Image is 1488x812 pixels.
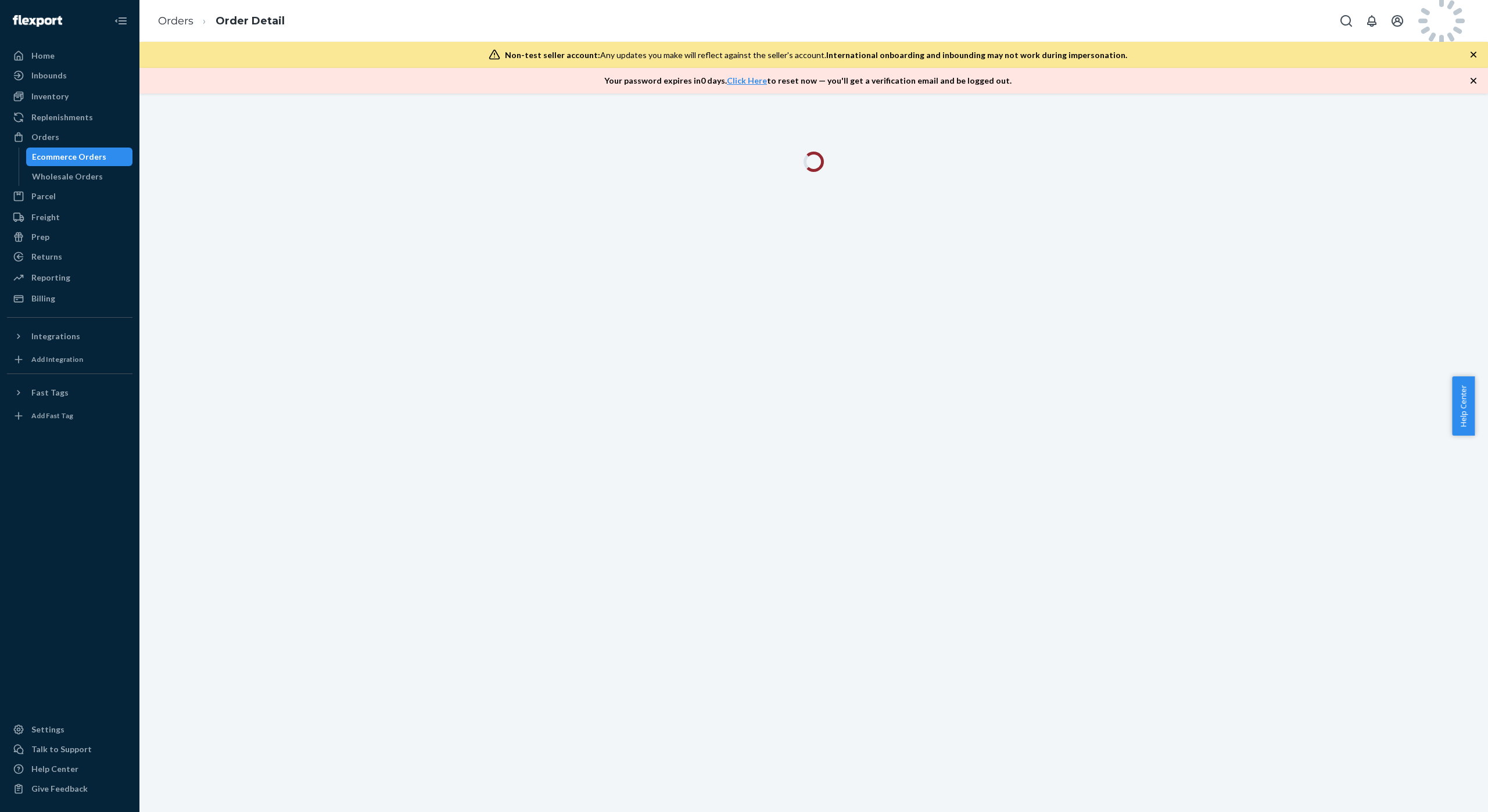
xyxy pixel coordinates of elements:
a: Orders [158,15,193,27]
a: Inbounds [7,66,132,85]
span: International onboarding and inbounding may not work during impersonation. [826,50,1127,60]
div: Replenishments [31,112,93,123]
div: Inbounds [31,70,67,81]
a: Order Detail [216,15,285,27]
div: Help Center [31,763,78,775]
ol: breadcrumbs [149,4,294,38]
div: Talk to Support [31,743,92,755]
div: Reporting [31,272,70,283]
a: Billing [7,289,132,308]
button: Help Center [1452,376,1475,436]
img: Flexport logo [13,15,62,27]
div: Home [31,50,55,62]
div: Freight [31,211,60,223]
div: Prep [31,231,49,243]
div: Ecommerce Orders [32,151,106,163]
a: Ecommerce Orders [26,148,133,166]
div: Wholesale Orders [32,171,103,182]
a: Inventory [7,87,132,106]
a: Talk to Support [7,740,132,759]
div: Orders [31,131,59,143]
button: Fast Tags [7,383,132,402]
div: Integrations [31,330,80,342]
div: Inventory [31,91,69,102]
a: Returns [7,247,132,266]
div: Settings [31,724,64,735]
a: Replenishments [7,108,132,127]
a: Parcel [7,187,132,206]
a: Help Center [7,760,132,778]
a: Add Integration [7,350,132,369]
a: Add Fast Tag [7,407,132,425]
a: Settings [7,720,132,739]
div: Billing [31,293,55,304]
button: Open notifications [1360,9,1383,33]
a: Freight [7,208,132,227]
a: Orders [7,128,132,146]
a: Wholesale Orders [26,167,133,186]
div: Any updates you make will reflect against the seller's account. [505,49,1127,61]
div: Give Feedback [31,783,88,795]
button: Integrations [7,327,132,346]
a: Home [7,46,132,65]
a: Reporting [7,268,132,287]
a: Click Here [727,76,767,85]
div: Fast Tags [31,387,69,398]
span: Non-test seller account: [505,50,600,60]
div: Parcel [31,191,56,202]
button: Give Feedback [7,779,132,798]
div: Returns [31,251,62,263]
a: Prep [7,228,132,246]
div: Add Integration [31,354,83,364]
button: Close Navigation [109,9,132,33]
button: Open account menu [1386,9,1409,33]
p: Your password expires in 0 days . to reset now — you'll get a verification email and be logged out. [604,75,1012,87]
button: Open Search Box [1335,9,1358,33]
div: Add Fast Tag [31,411,73,421]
